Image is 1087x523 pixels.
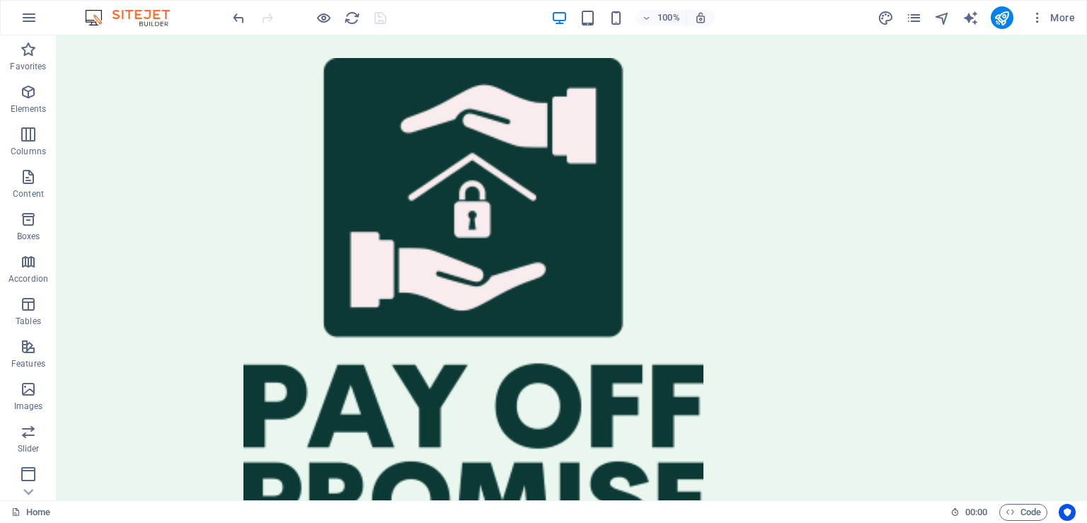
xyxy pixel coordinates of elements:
[965,504,987,521] span: 00 00
[962,10,979,26] i: AI Writer
[906,9,923,26] button: pages
[11,504,50,521] a: Click to cancel selection. Double-click to open Pages
[11,146,46,157] p: Columns
[878,10,894,26] i: Design (Ctrl+Alt+Y)
[994,10,1010,26] i: Publish
[343,9,360,26] button: reload
[975,507,977,517] span: :
[230,9,247,26] button: undo
[991,6,1013,29] button: publish
[962,9,979,26] button: text_generator
[10,61,46,72] p: Favorites
[934,10,950,26] i: Navigator
[1006,504,1041,521] span: Code
[344,10,360,26] i: Reload page
[13,188,44,200] p: Content
[657,9,680,26] h6: 100%
[1025,6,1081,29] button: More
[1059,504,1076,521] button: Usercentrics
[8,273,48,285] p: Accordion
[18,443,40,454] p: Slider
[999,504,1047,521] button: Code
[315,9,332,26] button: Click here to leave preview mode and continue editing
[636,9,686,26] button: 100%
[14,401,43,412] p: Images
[16,316,41,327] p: Tables
[934,9,951,26] button: navigator
[906,10,922,26] i: Pages (Ctrl+Alt+S)
[878,9,895,26] button: design
[694,11,707,24] i: On resize automatically adjust zoom level to fit chosen device.
[11,358,45,369] p: Features
[81,9,188,26] img: Editor Logo
[11,103,47,115] p: Elements
[17,231,40,242] p: Boxes
[231,10,247,26] i: Undo: Change menu items (Ctrl+Z)
[950,504,988,521] h6: Session time
[1030,11,1075,25] span: More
